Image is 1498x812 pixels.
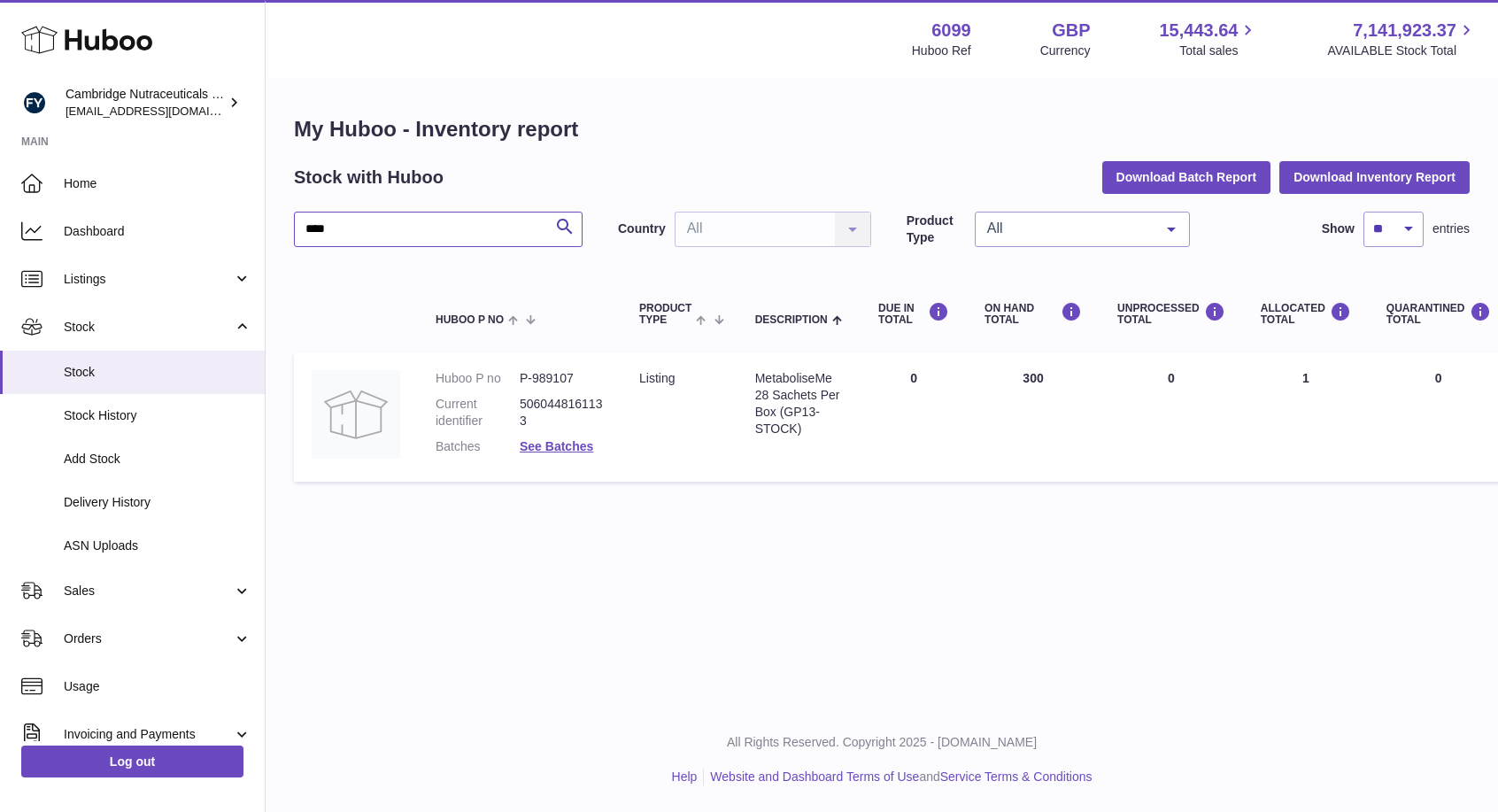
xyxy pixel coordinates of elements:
[1100,352,1243,482] td: 0
[312,370,400,459] img: product image
[64,223,251,240] span: Dashboard
[985,302,1082,326] div: ON HAND Total
[66,86,225,120] div: Cambridge Nutraceuticals Ltd
[64,175,251,192] span: Home
[436,314,504,326] span: Huboo P no
[861,352,967,482] td: 0
[639,371,675,385] span: listing
[64,583,233,599] span: Sales
[704,769,1092,785] li: and
[66,104,260,118] span: [EMAIL_ADDRESS][DOMAIN_NAME]
[1279,161,1470,193] button: Download Inventory Report
[64,451,251,468] span: Add Stock
[1327,43,1477,59] span: AVAILABLE Stock Total
[1159,19,1258,59] a: 15,443.64 Total sales
[294,115,1470,143] h1: My Huboo - Inventory report
[64,271,233,288] span: Listings
[64,726,233,743] span: Invoicing and Payments
[639,303,691,326] span: Product Type
[755,314,828,326] span: Description
[64,494,251,511] span: Delivery History
[1040,43,1091,59] div: Currency
[1432,220,1470,237] span: entries
[1261,302,1351,326] div: ALLOCATED Total
[967,352,1100,482] td: 300
[294,166,444,189] h2: Stock with Huboo
[21,89,48,116] img: huboo@camnutra.com
[710,769,919,784] a: Website and Dashboard Terms of Use
[940,769,1093,784] a: Service Terms & Conditions
[64,364,251,381] span: Stock
[280,734,1484,751] p: All Rights Reserved. Copyright 2025 - [DOMAIN_NAME]
[1052,19,1090,43] strong: GBP
[1179,43,1258,59] span: Total sales
[1353,19,1456,43] span: 7,141,923.37
[436,396,520,429] dt: Current identifier
[520,370,604,387] dd: P-989107
[931,19,971,43] strong: 6099
[1435,371,1442,385] span: 0
[983,220,1154,237] span: All
[520,439,593,453] a: See Batches
[912,43,971,59] div: Huboo Ref
[520,396,604,429] dd: 5060448161133
[618,220,666,237] label: Country
[64,630,233,647] span: Orders
[64,319,233,336] span: Stock
[1117,302,1225,326] div: UNPROCESSED Total
[64,407,251,424] span: Stock History
[64,537,251,554] span: ASN Uploads
[878,302,949,326] div: DUE IN TOTAL
[1327,19,1477,59] a: 7,141,923.37 AVAILABLE Stock Total
[436,370,520,387] dt: Huboo P no
[1243,352,1369,482] td: 1
[755,370,843,437] div: MetaboliseMe 28 Sachets Per Box (GP13-STOCK)
[436,438,520,455] dt: Batches
[64,678,251,695] span: Usage
[907,213,966,246] label: Product Type
[1386,302,1491,326] div: QUARANTINED Total
[1102,161,1271,193] button: Download Batch Report
[1159,19,1238,43] span: 15,443.64
[21,746,243,777] a: Log out
[1322,220,1355,237] label: Show
[672,769,698,784] a: Help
